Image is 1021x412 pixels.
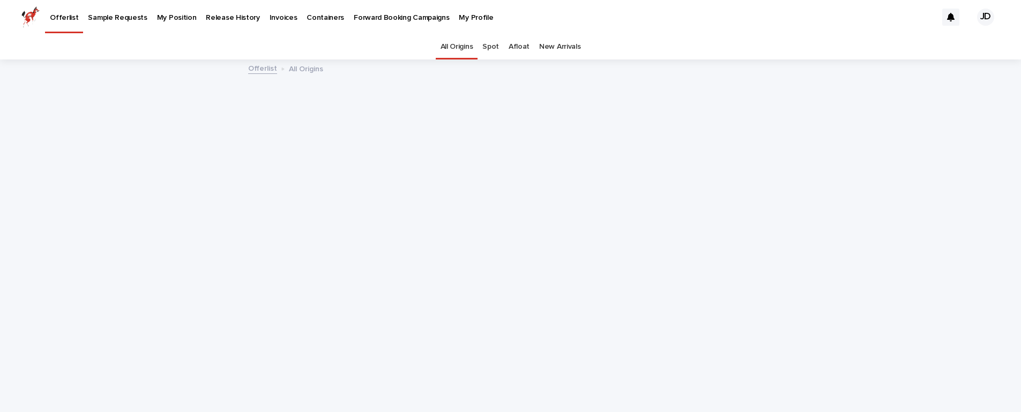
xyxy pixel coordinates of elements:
[539,34,580,59] a: New Arrivals
[441,34,473,59] a: All Origins
[289,62,323,74] p: All Origins
[248,62,277,74] a: Offerlist
[21,6,40,28] img: zttTXibQQrCfv9chImQE
[977,9,994,26] div: JD
[482,34,499,59] a: Spot
[509,34,530,59] a: Afloat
